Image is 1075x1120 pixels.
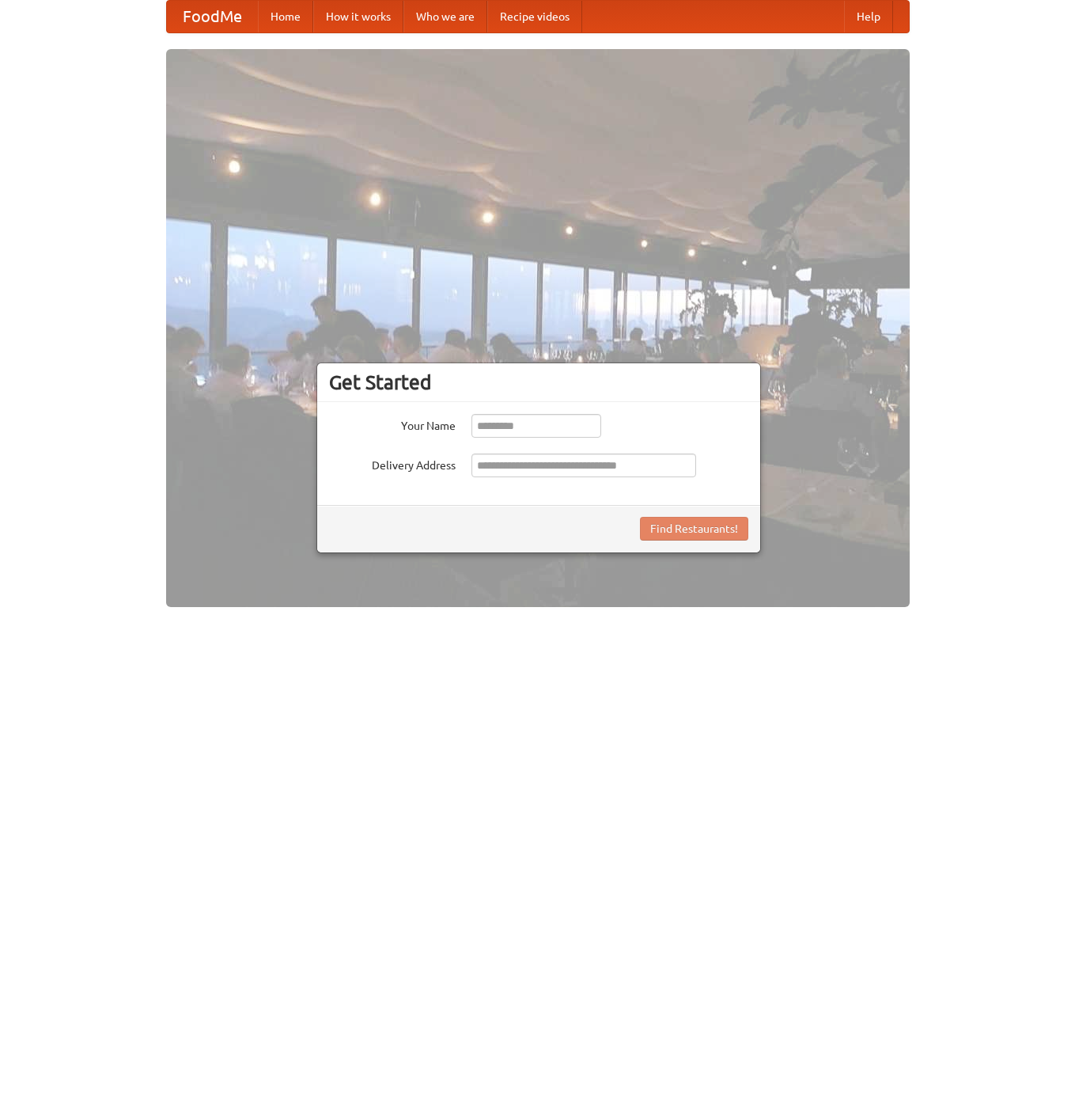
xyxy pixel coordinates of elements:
[329,414,456,434] label: Your Name
[258,1,313,32] a: Home
[313,1,403,32] a: How it works
[329,370,748,394] h3: Get Started
[329,454,456,473] label: Delivery Address
[403,1,487,32] a: Who we are
[167,1,258,32] a: FoodMe
[844,1,893,32] a: Help
[487,1,582,32] a: Recipe videos
[640,517,748,541] button: Find Restaurants!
